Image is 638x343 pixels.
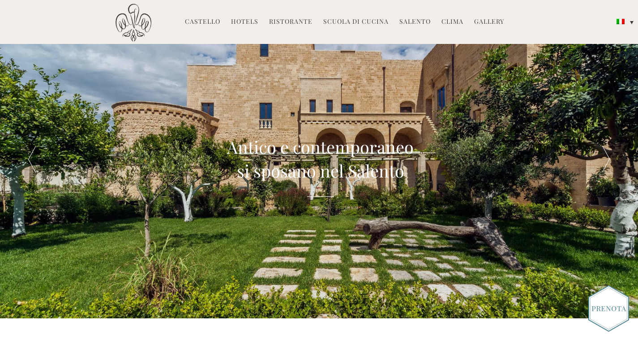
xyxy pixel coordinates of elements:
a: Clima [441,17,463,27]
a: Castello [185,17,220,27]
h2: Antico e contemporaneo si sposano nel Salento [227,135,414,182]
a: Ristorante [269,17,313,27]
a: Salento [399,17,431,27]
img: Book_Button_Italian.png [588,285,629,332]
a: Scuola di Cucina [323,17,389,27]
img: Castello di Ugento [116,4,151,42]
a: Hotels [231,17,258,27]
img: Italiano [617,19,625,24]
a: Gallery [474,17,504,27]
